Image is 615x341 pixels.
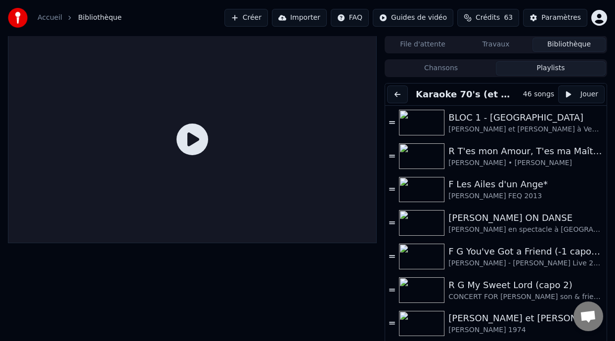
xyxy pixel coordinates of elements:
[523,89,554,99] div: 46 songs
[448,245,603,258] div: F G You've Got a Friend (-1 capo 1)
[476,13,500,23] span: Crédits
[373,9,453,27] button: Guides de vidéo
[532,38,606,52] button: Bibliothèque
[448,211,603,225] div: [PERSON_NAME] ON DANSE
[448,111,603,125] div: BLOC 1 - [GEOGRAPHIC_DATA]
[412,87,518,101] button: Karaoke 70's (et 60's)
[448,325,603,335] div: [PERSON_NAME] 1974
[504,13,513,23] span: 63
[8,8,28,28] img: youka
[448,177,603,191] div: F Les Ailes d'un Ange*
[459,38,532,52] button: Travaux
[448,225,603,235] div: [PERSON_NAME] en spectacle à [GEOGRAPHIC_DATA] 1974
[386,38,459,52] button: File d'attente
[573,301,603,331] div: Ouvrir le chat
[457,9,519,27] button: Crédits63
[448,158,603,168] div: [PERSON_NAME] • [PERSON_NAME]
[448,125,603,134] div: [PERSON_NAME] et [PERSON_NAME] à Vedettes en direct 1978
[386,61,496,76] button: Chansons
[496,61,606,76] button: Playlists
[448,258,603,268] div: [PERSON_NAME] - [PERSON_NAME] Live 2021 (voix 35%)
[448,311,603,325] div: [PERSON_NAME] et [PERSON_NAME]
[331,9,369,27] button: FAQ
[448,292,603,302] div: CONCERT FOR [PERSON_NAME] son & friends (voix 40%]
[448,278,603,292] div: R G My Sweet Lord (capo 2)
[272,9,327,27] button: Importer
[448,144,603,158] div: R T'es mon Amour, T'es ma Maîtresse
[38,13,122,23] nav: breadcrumb
[448,191,603,201] div: [PERSON_NAME] FEQ 2013
[78,13,122,23] span: Bibliothèque
[224,9,268,27] button: Créer
[558,85,605,103] button: Jouer
[38,13,62,23] a: Accueil
[541,13,581,23] div: Paramètres
[523,9,587,27] button: Paramètres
